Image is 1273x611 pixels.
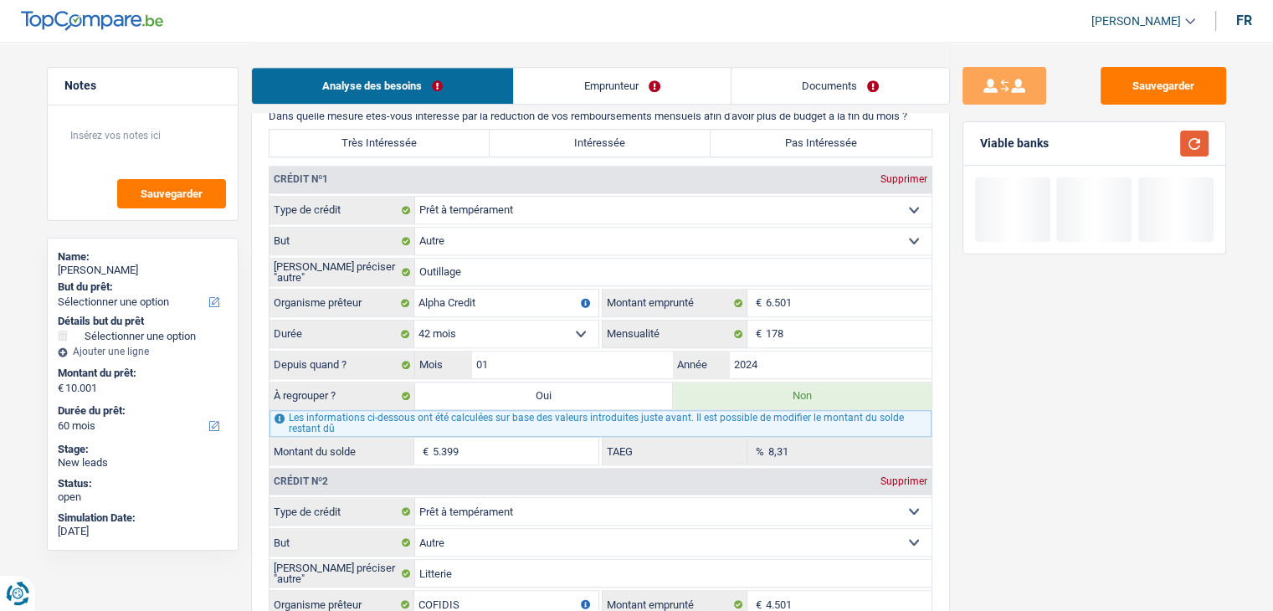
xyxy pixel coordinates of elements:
[603,321,747,347] label: Mensualité
[269,352,415,378] label: Depuis quand ?
[603,290,747,316] label: Montant emprunté
[269,476,332,486] div: Crédit nº2
[415,383,674,409] label: Oui
[117,179,226,208] button: Sauvegarder
[1101,67,1226,105] button: Sauvegarder
[747,321,766,347] span: €
[58,367,224,380] label: Montant du prêt:
[252,68,513,104] a: Analyse des besoins
[141,188,203,199] span: Sauvegarder
[269,529,415,556] label: But
[269,560,415,587] label: [PERSON_NAME] préciser "autre"
[64,79,221,93] h5: Notes
[603,438,747,465] label: TAEG
[980,136,1049,151] div: Viable banks
[1236,13,1252,28] div: fr
[269,110,932,122] p: Dans quelle mesure êtes-vous intéressé par la réduction de vos remboursements mensuels afin d'avo...
[415,352,472,378] label: Mois
[58,443,228,456] div: Stage:
[58,456,228,470] div: New leads
[269,410,932,437] div: Les informations ci-dessous ont été calculées sur base des valeurs introduites juste avant. Il es...
[490,130,711,157] label: Intéressée
[58,404,224,418] label: Durée du prêt:
[58,346,228,357] div: Ajouter une ligne
[731,68,949,104] a: Documents
[269,197,415,223] label: Type de crédit
[269,259,415,285] label: [PERSON_NAME] préciser "autre"
[747,438,768,465] span: %
[58,315,228,328] div: Détails but du prêt
[269,174,332,184] div: Crédit nº1
[58,490,228,504] div: open
[269,498,415,525] label: Type de crédit
[514,68,731,104] a: Emprunteur
[58,525,228,538] div: [DATE]
[58,264,228,277] div: [PERSON_NAME]
[711,130,932,157] label: Pas Intéressée
[269,130,490,157] label: Très Intéressée
[673,352,730,378] label: Année
[1091,14,1181,28] span: [PERSON_NAME]
[269,383,415,409] label: À regrouper ?
[269,290,414,316] label: Organisme prêteur
[414,438,433,465] span: €
[269,228,415,254] label: But
[673,383,932,409] label: Non
[58,511,228,525] div: Simulation Date:
[58,280,224,294] label: But du prêt:
[747,290,766,316] span: €
[58,477,228,490] div: Status:
[876,476,932,486] div: Supprimer
[269,438,414,465] label: Montant du solde
[1078,8,1195,35] a: [PERSON_NAME]
[58,250,228,264] div: Name:
[730,352,932,378] input: AAAA
[876,174,932,184] div: Supprimer
[472,352,674,378] input: MM
[21,11,163,31] img: TopCompare Logo
[58,382,64,395] span: €
[269,321,414,347] label: Durée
